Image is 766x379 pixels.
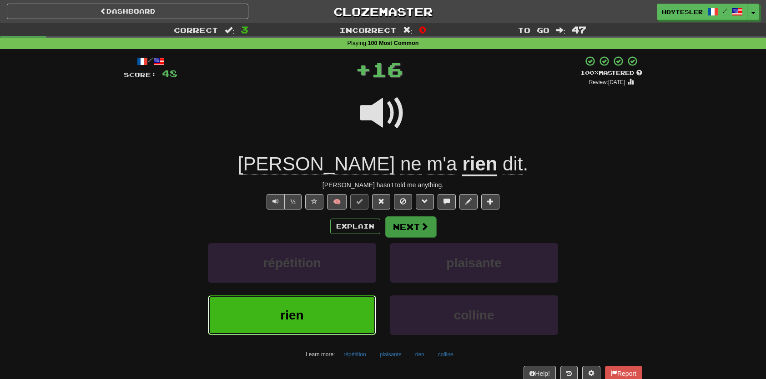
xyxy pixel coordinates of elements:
button: colline [390,295,558,335]
span: ne [400,153,422,175]
a: Clozemaster [262,4,504,20]
button: plaisante [390,243,558,283]
button: Set this sentence to 100% Mastered (alt+m) [350,194,368,209]
span: plaisante [446,256,501,270]
div: Mastered [580,69,642,77]
button: Next [385,216,436,237]
button: Grammar (alt+g) [416,194,434,209]
button: Explain [330,219,380,234]
button: colline [433,348,459,361]
button: répétition [338,348,371,361]
button: Play sentence audio (ctl+space) [267,194,285,209]
a: Hoytesler / [657,4,748,20]
span: 3 [241,24,248,35]
span: Incorrect [339,25,397,35]
div: / [124,55,177,67]
span: 48 [162,68,177,79]
button: Add to collection (alt+a) [481,194,499,209]
button: Reset to 0% Mastered (alt+r) [372,194,390,209]
span: rien [280,308,303,322]
button: ½ [284,194,302,209]
button: Edit sentence (alt+d) [459,194,478,209]
span: colline [454,308,494,322]
span: : [556,26,566,34]
span: 100 % [580,69,599,76]
div: Text-to-speech controls [265,194,302,209]
button: Favorite sentence (alt+f) [305,194,323,209]
span: 47 [572,24,586,35]
span: [PERSON_NAME] [238,153,395,175]
span: Hoytesler [662,8,703,16]
small: Learn more: [306,351,335,358]
span: To go [518,25,549,35]
span: . [497,153,528,175]
button: Ignore sentence (alt+i) [394,194,412,209]
a: Dashboard [7,4,248,19]
button: plaisante [375,348,407,361]
button: répétition [208,243,376,283]
div: [PERSON_NAME] hasn't told me anything. [124,180,642,189]
button: rien [410,348,429,361]
span: / [723,7,727,14]
span: 0 [419,24,427,35]
span: répétition [263,256,321,270]
span: + [355,55,371,83]
button: rien [208,295,376,335]
button: Discuss sentence (alt+u) [438,194,456,209]
span: m'a [427,153,457,175]
span: Correct [174,25,218,35]
span: 16 [371,58,403,80]
span: : [225,26,235,34]
u: rien [462,153,497,176]
span: Score: [124,71,156,79]
span: dit [503,153,523,175]
strong: 100 Most Common [368,40,418,46]
button: 🧠 [327,194,347,209]
small: Review: [DATE] [589,79,625,85]
span: : [403,26,413,34]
